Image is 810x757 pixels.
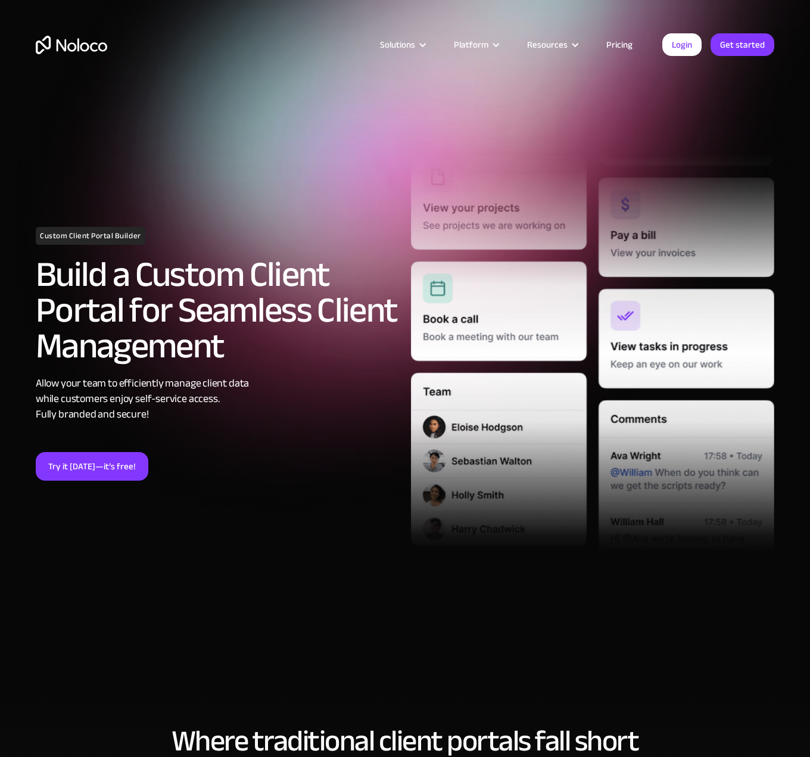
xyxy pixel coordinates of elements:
[36,452,148,481] a: Try it [DATE]—it’s free!
[512,37,591,52] div: Resources
[36,36,107,54] a: home
[711,33,774,56] a: Get started
[454,37,488,52] div: Platform
[365,37,439,52] div: Solutions
[36,376,399,422] div: Allow your team to efficiently manage client data while customers enjoy self-service access. Full...
[36,725,774,757] h2: Where traditional client portals fall short
[439,37,512,52] div: Platform
[591,37,647,52] a: Pricing
[36,257,399,364] h2: Build a Custom Client Portal for Seamless Client Management
[36,227,145,245] h1: Custom Client Portal Builder
[380,37,415,52] div: Solutions
[662,33,702,56] a: Login
[527,37,568,52] div: Resources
